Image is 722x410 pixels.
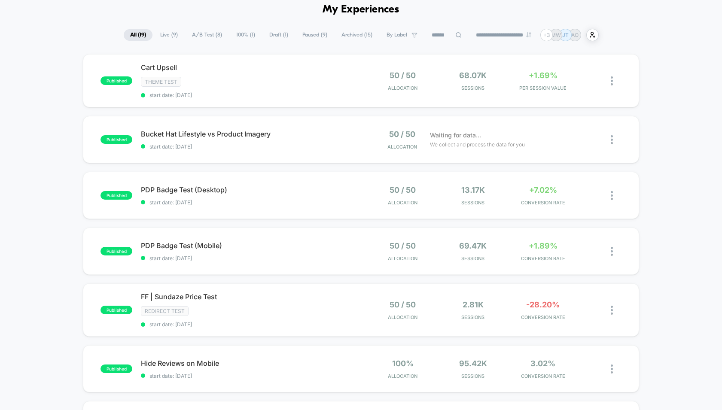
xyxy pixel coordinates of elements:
span: -28.20% [526,300,560,309]
span: start date: [DATE] [141,92,360,98]
span: start date: [DATE] [141,373,360,379]
span: Sessions [440,314,506,320]
span: 100% [392,359,414,368]
span: Waiting for data... [430,131,481,140]
span: CONVERSION RATE [510,314,576,320]
span: start date: [DATE] [141,143,360,150]
span: All ( 19 ) [124,29,152,41]
span: start date: [DATE] [141,321,360,328]
span: 50 / 50 [390,241,416,250]
h1: My Experiences [323,3,399,16]
span: 95.42k [459,359,487,368]
span: PDP Badge Test (Mobile) [141,241,360,250]
div: + 3 [540,29,553,41]
span: Allocation [388,373,417,379]
span: +1.89% [529,241,557,250]
span: Live ( 9 ) [154,29,184,41]
span: By Label [387,32,407,38]
span: 2.81k [463,300,484,309]
span: PDP Badge Test (Desktop) [141,185,360,194]
span: Archived ( 15 ) [335,29,379,41]
span: CONVERSION RATE [510,200,576,206]
span: We collect and process the data for you [430,140,525,149]
span: Draft ( 1 ) [263,29,295,41]
span: Theme Test [141,77,181,87]
img: end [526,32,531,37]
img: close [611,247,613,256]
span: 68.07k [459,71,487,80]
span: Cart Upsell [141,63,360,72]
span: Sessions [440,85,506,91]
span: 50 / 50 [389,130,415,139]
span: CONVERSION RATE [510,255,576,261]
span: 3.02% [530,359,555,368]
span: published [101,76,132,85]
span: 50 / 50 [390,71,416,80]
span: 100% ( 1 ) [230,29,262,41]
span: +7.02% [529,185,557,194]
span: Allocation [388,200,417,206]
span: FF | Sundaze Price Test [141,292,360,301]
img: close [611,135,613,144]
span: 50 / 50 [390,185,416,194]
img: close [611,306,613,315]
span: CONVERSION RATE [510,373,576,379]
span: start date: [DATE] [141,199,360,206]
img: close [611,191,613,200]
span: published [101,306,132,314]
span: 13.17k [461,185,485,194]
img: close [611,364,613,374]
span: published [101,191,132,200]
span: Sessions [440,200,506,206]
span: Allocation [388,255,417,261]
p: AO [571,32,579,38]
span: published [101,135,132,144]
span: Redirect Test [141,306,189,316]
span: start date: [DATE] [141,255,360,261]
span: Hide Reviews on Mobile [141,359,360,367]
span: 50 / 50 [390,300,416,309]
span: published [101,364,132,373]
span: PER SESSION VALUE [510,85,576,91]
span: Sessions [440,373,506,379]
span: Allocation [388,314,417,320]
span: Allocation [388,85,417,91]
p: MW [551,32,561,38]
span: Bucket Hat Lifestyle vs Product Imagery [141,130,360,138]
p: JT [562,32,569,38]
span: A/B Test ( 8 ) [186,29,228,41]
span: 69.47k [459,241,487,250]
span: Sessions [440,255,506,261]
span: +1.69% [529,71,557,80]
span: Allocation [387,144,417,150]
img: close [611,76,613,85]
span: published [101,247,132,255]
span: Paused ( 9 ) [296,29,334,41]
